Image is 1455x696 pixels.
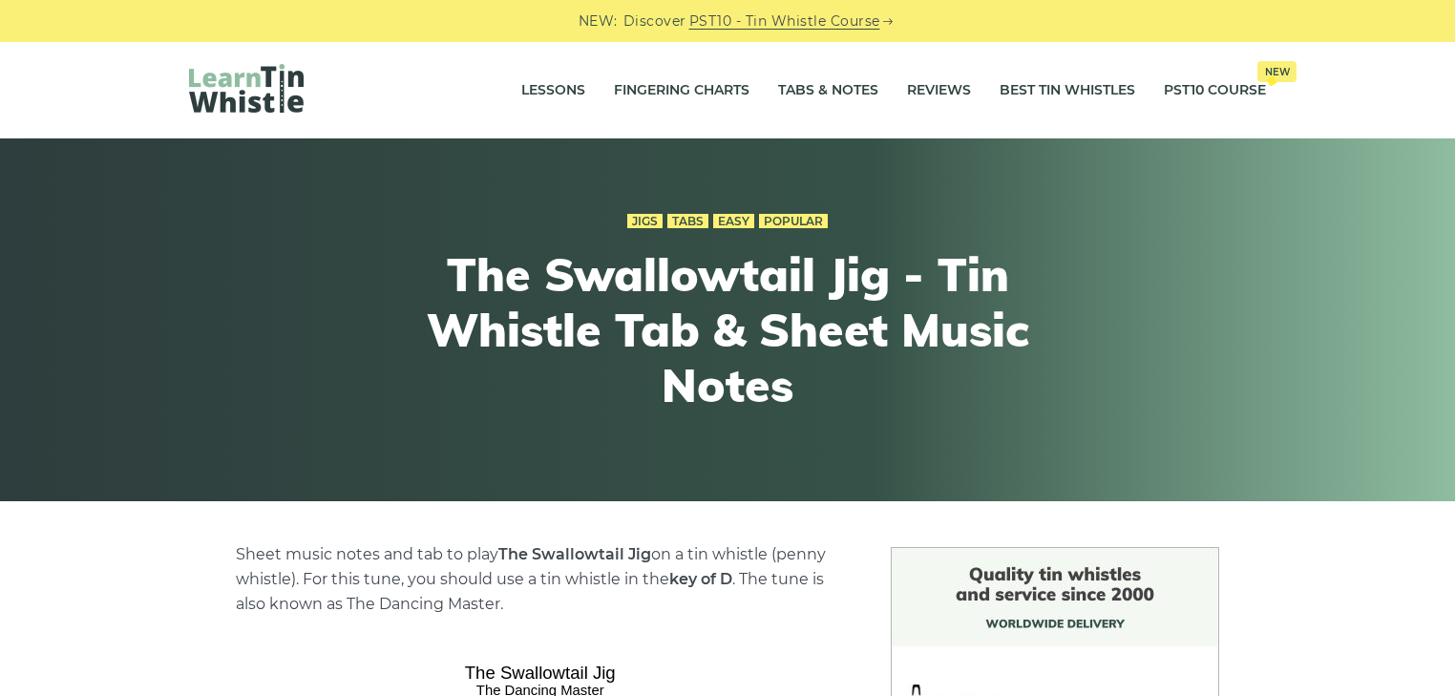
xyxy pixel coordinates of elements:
[713,214,754,229] a: Easy
[759,214,828,229] a: Popular
[498,545,651,563] strong: The Swallowtail Jig
[614,67,749,115] a: Fingering Charts
[778,67,878,115] a: Tabs & Notes
[1164,67,1266,115] a: PST10 CourseNew
[189,64,304,113] img: LearnTinWhistle.com
[521,67,585,115] a: Lessons
[1257,61,1297,82] span: New
[236,542,845,617] p: Sheet music notes and tab to play on a tin whistle (penny whistle). For this tune, you should use...
[627,214,663,229] a: Jigs
[376,247,1079,412] h1: The Swallowtail Jig - Tin Whistle Tab & Sheet Music Notes
[907,67,971,115] a: Reviews
[669,570,732,588] strong: key of D
[1000,67,1135,115] a: Best Tin Whistles
[667,214,708,229] a: Tabs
